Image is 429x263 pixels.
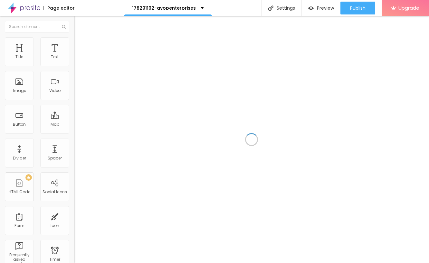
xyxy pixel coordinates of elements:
div: Image [13,88,26,93]
div: Map [51,122,59,127]
img: Icone [268,5,273,11]
input: Search element [5,21,69,32]
span: Publish [350,5,366,11]
span: Upgrade [398,5,419,11]
div: Page editor [43,6,75,10]
div: Button [13,122,26,127]
div: Video [49,88,61,93]
p: 178291192-gyopenterprises [132,6,196,10]
img: view-1.svg [308,5,314,11]
div: Divider [13,156,26,160]
div: Form [14,223,24,228]
img: Icone [62,25,66,29]
div: Social Icons [43,190,67,194]
div: Timer [49,257,60,262]
div: Spacer [48,156,62,160]
div: Title [15,55,23,59]
div: Text [51,55,59,59]
div: HTML Code [9,190,30,194]
button: Publish [340,2,375,14]
div: Icon [51,223,59,228]
span: Preview [317,5,334,11]
button: Preview [302,2,340,14]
